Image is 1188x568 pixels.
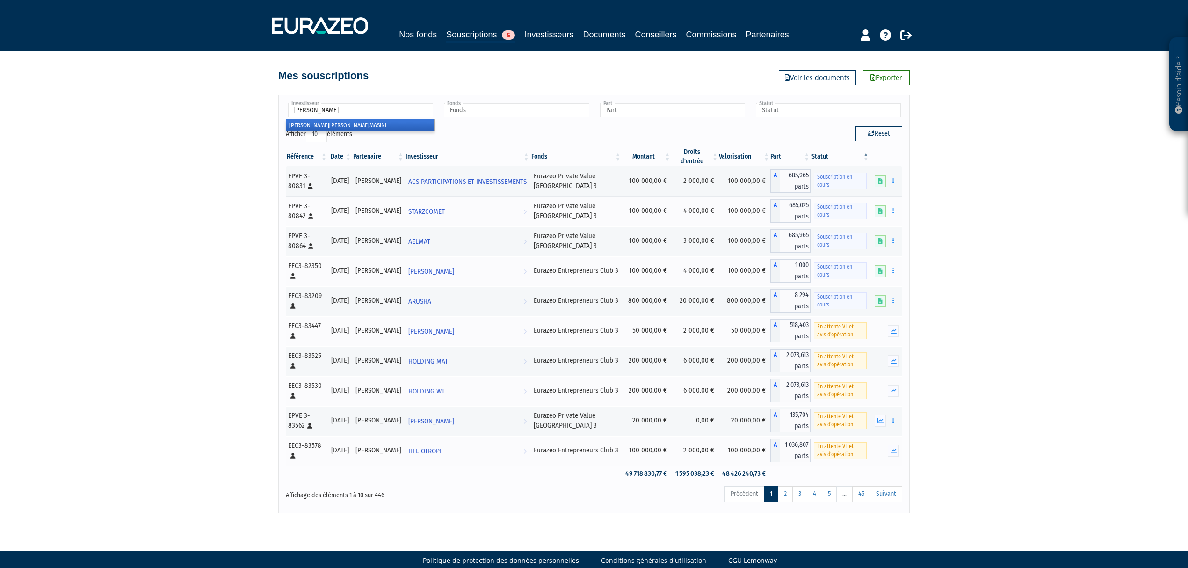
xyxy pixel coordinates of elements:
div: [DATE] [331,356,349,365]
i: [Français] Personne physique [290,453,296,459]
td: 100 000,00 € [719,166,770,196]
td: 48 426 240,73 € [719,466,770,482]
div: Eurazeo Private Value [GEOGRAPHIC_DATA] 3 [534,411,619,431]
span: ACS PARTICIPATIONS ET INVESTISSEMENTS [408,173,527,190]
td: 2 000,00 € [672,316,719,346]
th: Droits d'entrée: activer pour trier la colonne par ordre croissant [672,147,719,166]
span: HOLDING WT [408,383,445,400]
td: 20 000,00 € [622,406,672,436]
td: 0,00 € [672,406,719,436]
i: Voir l'investisseur [523,443,527,460]
div: EEC3-83530 [288,381,325,401]
div: EPVE 3-80842 [288,201,325,221]
li: [PERSON_NAME] MASINI [286,119,434,131]
td: 100 000,00 € [719,226,770,256]
a: [PERSON_NAME] [405,411,530,430]
span: [PERSON_NAME] [408,323,454,340]
div: [DATE] [331,386,349,395]
div: EPVE 3-80864 [288,231,325,251]
div: A - Eurazeo Entrepreneurs Club 3 [770,319,811,342]
span: En attente VL et avis d'opération [814,352,867,369]
div: [DATE] [331,206,349,216]
td: 100 000,00 € [719,196,770,226]
th: Fonds: activer pour trier la colonne par ordre croissant [530,147,622,166]
a: ARUSHA [405,291,530,310]
span: Souscription en cours [814,173,867,189]
span: 2 073,613 parts [780,379,811,402]
td: 50 000,00 € [622,316,672,346]
div: Eurazeo Entrepreneurs Club 3 [534,296,619,306]
td: 100 000,00 € [622,226,672,256]
th: Référence : activer pour trier la colonne par ordre croissant [286,147,328,166]
th: Montant: activer pour trier la colonne par ordre croissant [622,147,672,166]
span: [PERSON_NAME] [408,413,454,430]
span: 518,403 parts [780,319,811,342]
a: Suivant [870,486,902,502]
div: A - Eurazeo Private Value Europe 3 [770,409,811,432]
td: 200 000,00 € [719,376,770,406]
td: 100 000,00 € [719,436,770,466]
td: 4 000,00 € [672,196,719,226]
span: A [770,379,780,402]
div: Eurazeo Entrepreneurs Club 3 [534,386,619,395]
div: A - Eurazeo Entrepreneurs Club 3 [770,259,811,283]
a: HOLDING WT [405,381,530,400]
td: [PERSON_NAME] [352,166,405,196]
div: A - Eurazeo Private Value Europe 3 [770,229,811,253]
span: En attente VL et avis d'opération [814,442,867,459]
i: Voir l'investisseur [523,323,527,340]
span: Souscription en cours [814,233,867,249]
span: 5 [502,30,515,40]
i: Voir l'investisseur [523,190,527,208]
div: EEC3-83525 [288,351,325,371]
td: 2 000,00 € [672,436,719,466]
div: Eurazeo Private Value [GEOGRAPHIC_DATA] 3 [534,201,619,221]
th: Part: activer pour trier la colonne par ordre croissant [770,147,811,166]
img: 1732889491-logotype_eurazeo_blanc_rvb.png [272,17,368,34]
span: En attente VL et avis d'opération [814,322,867,339]
i: [Français] Personne physique [308,213,313,219]
td: 3 000,00 € [672,226,719,256]
td: 100 000,00 € [622,256,672,286]
p: Besoin d'aide ? [1174,43,1184,127]
i: Voir l'investisseur [523,233,527,250]
span: A [770,439,780,462]
a: Conditions générales d'utilisation [601,556,706,565]
td: [PERSON_NAME] [352,256,405,286]
td: 100 000,00 € [622,166,672,196]
i: Voir l'investisseur [523,263,527,280]
span: 2 073,613 parts [780,349,811,372]
i: [Français] Personne physique [290,393,296,399]
div: Eurazeo Entrepreneurs Club 3 [534,445,619,455]
i: Voir l'investisseur [523,383,527,400]
span: 685,965 parts [780,169,811,193]
td: 6 000,00 € [672,346,719,376]
span: A [770,349,780,372]
div: [DATE] [331,236,349,246]
select: Afficheréléments [306,126,327,142]
div: Eurazeo Entrepreneurs Club 3 [534,326,619,335]
span: 1 000 parts [780,259,811,283]
i: Voir l'investisseur [523,413,527,430]
span: A [770,229,780,253]
span: A [770,409,780,432]
i: [Français] Personne physique [290,363,296,369]
th: Investisseur: activer pour trier la colonne par ordre croissant [405,147,530,166]
td: 800 000,00 € [622,286,672,316]
a: ACS PARTICIPATIONS ET INVESTISSEMENTS [405,172,530,190]
a: HELIOTROPE [405,441,530,460]
div: [DATE] [331,176,349,186]
a: 3 [792,486,807,502]
td: 2 000,00 € [672,166,719,196]
span: 135,704 parts [780,409,811,432]
em: [PERSON_NAME] [329,122,369,129]
a: 2 [778,486,793,502]
td: 200 000,00 € [622,376,672,406]
i: [Français] Personne physique [307,423,312,429]
span: Souscription en cours [814,203,867,219]
div: Eurazeo Private Value [GEOGRAPHIC_DATA] 3 [534,231,619,251]
div: A - Eurazeo Entrepreneurs Club 3 [770,349,811,372]
a: Souscriptions5 [446,28,515,43]
th: Valorisation: activer pour trier la colonne par ordre croissant [719,147,770,166]
i: [Français] Personne physique [290,303,296,309]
